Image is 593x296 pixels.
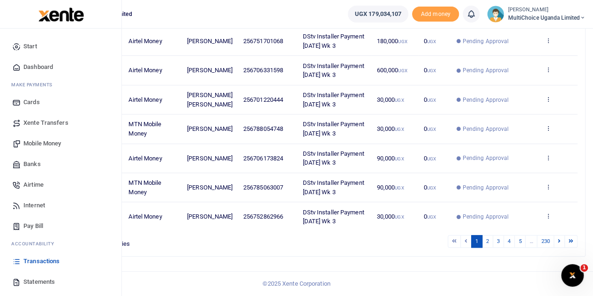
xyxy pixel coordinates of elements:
a: Add money [412,10,459,17]
span: DStv Installer Payment [DATE] Wk 3 [302,150,364,167]
span: 256785063007 [243,184,283,191]
a: Dashboard [8,57,114,77]
a: 2 [482,235,493,248]
span: Pending Approval [463,183,509,192]
span: 30,000 [377,213,404,220]
span: [PERSON_NAME] [187,125,233,132]
span: Pending Approval [463,37,509,46]
img: profile-user [487,6,504,23]
span: [PERSON_NAME] [187,38,233,45]
small: UGX [395,127,404,132]
span: UGX 179,034,107 [355,9,402,19]
a: 230 [537,235,554,248]
small: UGX [427,156,436,161]
span: 90,000 [377,184,404,191]
a: 1 [471,235,482,248]
span: DStv Installer Payment [DATE] Wk 3 [302,209,364,225]
small: [PERSON_NAME] [508,6,585,14]
a: Banks [8,154,114,175]
li: M [8,77,114,92]
span: Airtel Money [128,38,162,45]
span: [PERSON_NAME] [187,184,233,191]
span: Dashboard [23,62,53,72]
span: 0 [423,125,435,132]
li: Ac [8,236,114,251]
small: UGX [398,68,407,73]
span: 256706173824 [243,155,283,162]
span: [PERSON_NAME] [PERSON_NAME] [187,91,233,108]
span: [PERSON_NAME] [187,67,233,74]
a: Start [8,36,114,57]
a: 3 [493,235,504,248]
span: 256751701068 [243,38,283,45]
small: UGX [395,185,404,190]
small: UGX [427,68,436,73]
span: Statements [23,277,55,287]
span: [PERSON_NAME] [187,213,233,220]
small: UGX [395,156,404,161]
span: 30,000 [377,125,404,132]
li: Toup your wallet [412,7,459,22]
a: profile-user [PERSON_NAME] MultiChoice Uganda Limited [487,6,585,23]
a: Pay Bill [8,216,114,236]
span: 0 [423,184,435,191]
span: MTN Mobile Money [128,179,161,196]
span: Airtel Money [128,96,162,103]
span: Pending Approval [463,96,509,104]
small: UGX [427,127,436,132]
small: UGX [427,214,436,220]
span: Pending Approval [463,66,509,75]
a: Mobile Money [8,133,114,154]
span: Start [23,42,37,51]
span: Pending Approval [463,125,509,133]
span: DStv Installer Payment [DATE] Wk 3 [302,62,364,79]
span: 256701220444 [243,96,283,103]
span: Cards [23,98,40,107]
span: countability [18,240,54,247]
small: UGX [395,98,404,103]
span: Pay Bill [23,221,43,231]
a: Transactions [8,251,114,272]
span: Add money [412,7,459,22]
a: Statements [8,272,114,292]
span: Xente Transfers [23,118,68,128]
a: 4 [503,235,515,248]
span: Mobile Money [23,139,61,148]
span: DStv Installer Payment [DATE] Wk 3 [302,91,364,108]
span: ake Payments [16,81,53,88]
a: logo-small logo-large logo-large [38,10,84,17]
span: DStv Installer Payment [DATE] Wk 3 [302,179,364,196]
span: 256752862966 [243,213,283,220]
small: UGX [427,39,436,44]
span: MultiChoice Uganda Limited [508,14,585,22]
small: UGX [427,98,436,103]
span: 0 [423,67,435,74]
span: Pending Approval [463,154,509,162]
a: Cards [8,92,114,113]
div: Showing 1 to 10 of 2,300 entries [44,234,263,249]
span: MTN Mobile Money [128,121,161,137]
span: Banks [23,159,41,169]
span: 30,000 [377,96,404,103]
img: logo-large [38,8,84,22]
span: Airtel Money [128,67,162,74]
small: UGX [395,214,404,220]
iframe: Intercom live chat [561,264,584,287]
span: DStv Installer Payment [DATE] Wk 3 [302,121,364,137]
a: Airtime [8,175,114,195]
a: UGX 179,034,107 [348,6,409,23]
span: 256788054748 [243,125,283,132]
span: 0 [423,96,435,103]
span: Pending Approval [463,213,509,221]
span: 600,000 [377,67,407,74]
span: 256706331598 [243,67,283,74]
a: Internet [8,195,114,216]
li: Wallet ballance [344,6,413,23]
span: Airtel Money [128,155,162,162]
span: DStv Installer Payment [DATE] Wk 3 [302,33,364,49]
span: Airtime [23,180,44,190]
span: Internet [23,201,45,210]
span: 180,000 [377,38,407,45]
span: 1 [580,264,588,272]
span: Transactions [23,257,60,266]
